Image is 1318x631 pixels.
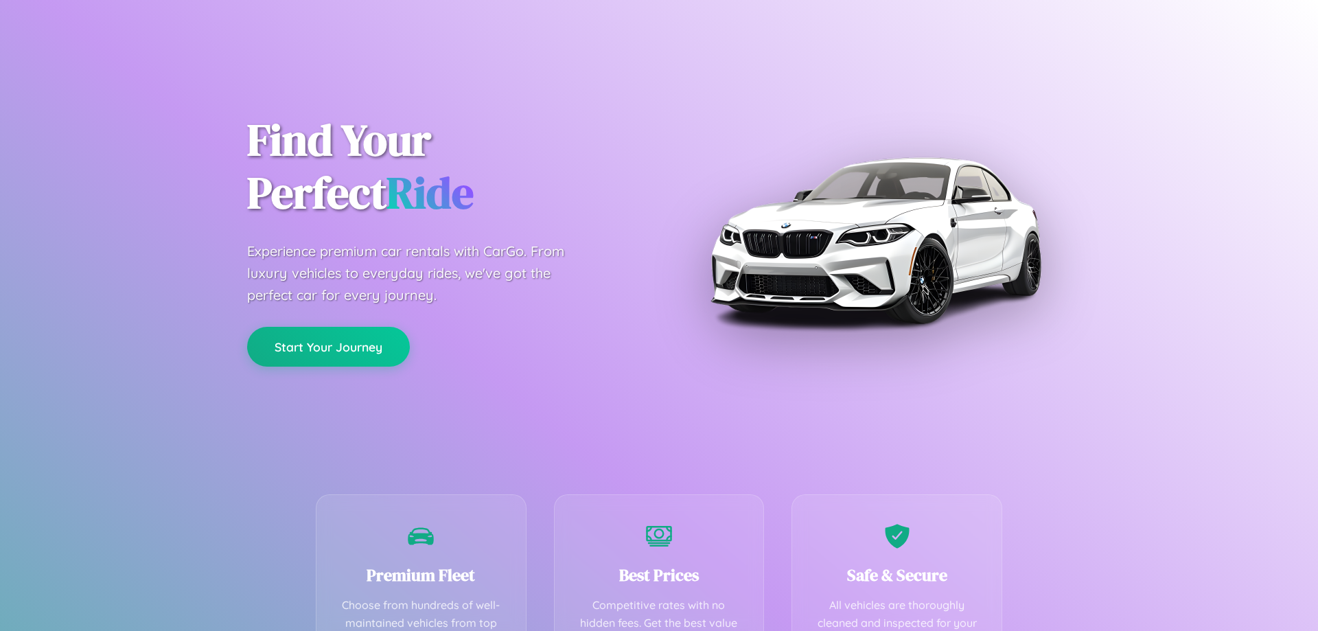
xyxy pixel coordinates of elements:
[813,564,981,586] h3: Safe & Secure
[337,564,505,586] h3: Premium Fleet
[247,114,638,220] h1: Find Your Perfect
[247,327,410,367] button: Start Your Journey
[386,163,474,222] span: Ride
[704,69,1047,412] img: Premium BMW car rental vehicle
[575,564,743,586] h3: Best Prices
[247,240,590,306] p: Experience premium car rentals with CarGo. From luxury vehicles to everyday rides, we've got the ...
